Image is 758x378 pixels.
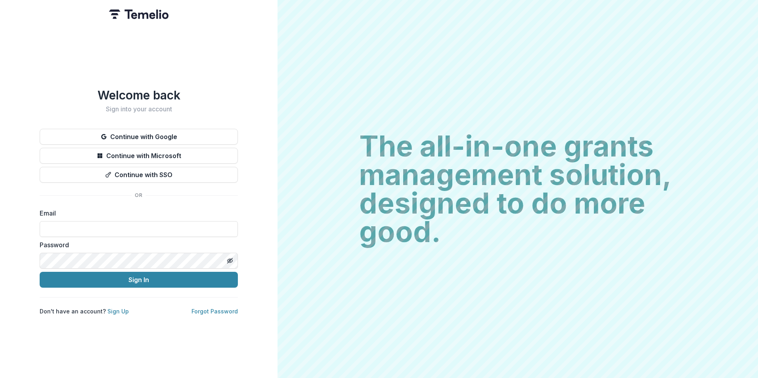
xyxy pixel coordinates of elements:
label: Email [40,208,233,218]
button: Continue with SSO [40,167,238,183]
label: Password [40,240,233,250]
h2: Sign into your account [40,105,238,113]
a: Sign Up [107,308,129,315]
a: Forgot Password [191,308,238,315]
button: Continue with Google [40,129,238,145]
button: Continue with Microsoft [40,148,238,164]
img: Temelio [109,10,168,19]
h1: Welcome back [40,88,238,102]
button: Sign In [40,272,238,288]
button: Toggle password visibility [224,254,236,267]
p: Don't have an account? [40,307,129,315]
